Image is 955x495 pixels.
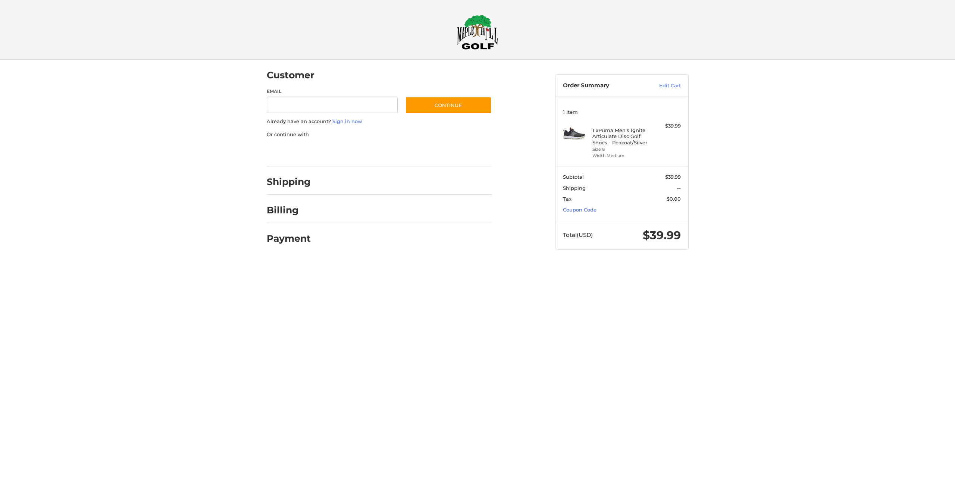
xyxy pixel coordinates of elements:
img: Maple Hill Golf [457,15,498,50]
iframe: PayPal-paylater [328,145,383,159]
h2: Customer [267,69,314,81]
span: Total (USD) [563,231,593,238]
a: Coupon Code [563,207,597,213]
span: -- [677,185,681,191]
span: Shipping [563,185,586,191]
h2: Payment [267,233,311,244]
span: Tax [563,196,572,202]
button: Continue [405,97,492,114]
li: Size 8 [592,146,649,153]
label: Email [267,88,398,95]
h3: 1 Item [563,109,681,115]
li: Width Medium [592,153,649,159]
span: Subtotal [563,174,584,180]
h4: 1 x Puma Men's Ignite Articulate Disc Golf Shoes - Peacoat/Silver [592,127,649,145]
h3: Order Summary [563,82,643,90]
a: Sign in now [332,118,362,124]
p: Or continue with [267,131,492,138]
a: Edit Cart [643,82,681,90]
h2: Billing [267,204,310,216]
iframe: PayPal-venmo [391,145,447,159]
span: $0.00 [667,196,681,202]
p: Already have an account? [267,118,492,125]
h2: Shipping [267,176,311,188]
div: $39.99 [651,122,681,130]
span: $39.99 [665,174,681,180]
span: $39.99 [643,228,681,242]
iframe: PayPal-paypal [264,145,320,159]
